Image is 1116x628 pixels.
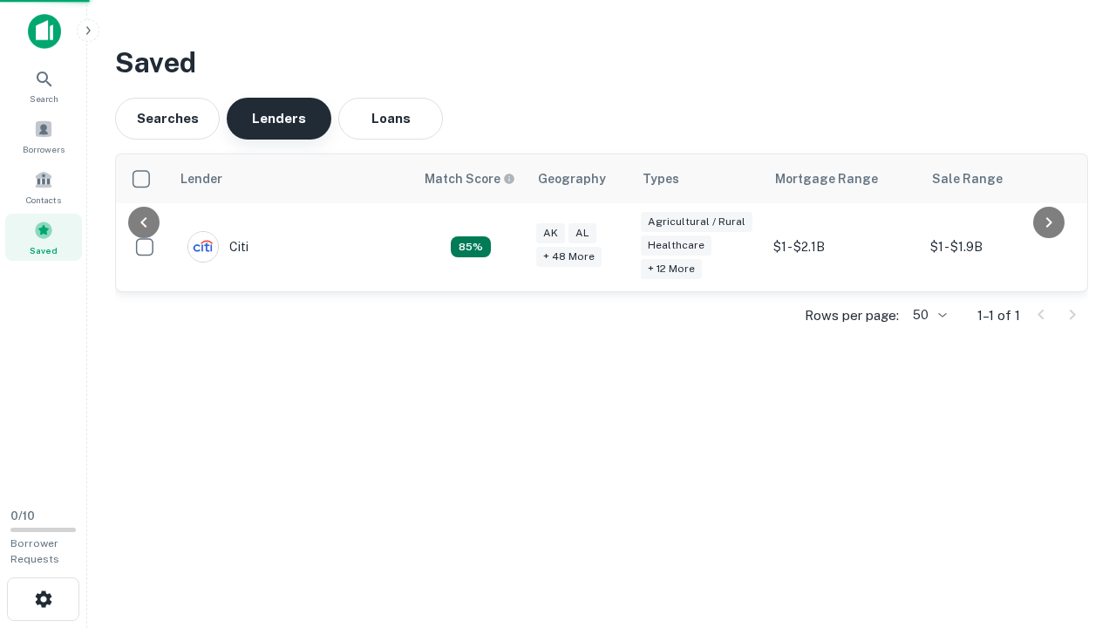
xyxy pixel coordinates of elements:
a: Borrowers [5,113,82,160]
a: Search [5,62,82,109]
p: 1–1 of 1 [977,305,1020,326]
span: Borrowers [23,142,65,156]
div: Sale Range [932,168,1003,189]
div: AL [568,223,596,243]
div: + 48 more [536,247,602,267]
button: Lenders [227,98,331,140]
div: Mortgage Range [775,168,878,189]
div: Capitalize uses an advanced AI algorithm to match your search with the best lender. The match sco... [425,169,515,188]
button: Loans [338,98,443,140]
img: capitalize-icon.png [28,14,61,49]
span: Contacts [26,193,61,207]
span: Search [30,92,58,106]
th: Geography [527,154,632,203]
td: $1 - $1.9B [922,203,1079,291]
div: + 12 more [641,259,702,279]
span: 0 / 10 [10,509,35,522]
div: 50 [906,303,949,328]
iframe: Chat Widget [1029,488,1116,572]
th: Mortgage Range [765,154,922,203]
h3: Saved [115,42,1088,84]
td: $1 - $2.1B [765,203,922,291]
a: Contacts [5,163,82,210]
button: Searches [115,98,220,140]
div: AK [536,223,565,243]
div: Capitalize uses an advanced AI algorithm to match your search with the best lender. The match sco... [451,236,491,257]
div: Citi [187,231,248,263]
span: Saved [30,243,58,257]
p: Rows per page: [805,305,899,326]
div: Geography [538,168,606,189]
h6: Match Score [425,169,512,188]
div: Agricultural / Rural [641,212,752,232]
span: Borrower Requests [10,537,59,565]
th: Capitalize uses an advanced AI algorithm to match your search with the best lender. The match sco... [414,154,527,203]
div: Healthcare [641,235,711,256]
th: Types [632,154,765,203]
div: Lender [180,168,222,189]
th: Sale Range [922,154,1079,203]
th: Lender [170,154,414,203]
a: Saved [5,214,82,261]
div: Types [643,168,679,189]
img: picture [188,232,218,262]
